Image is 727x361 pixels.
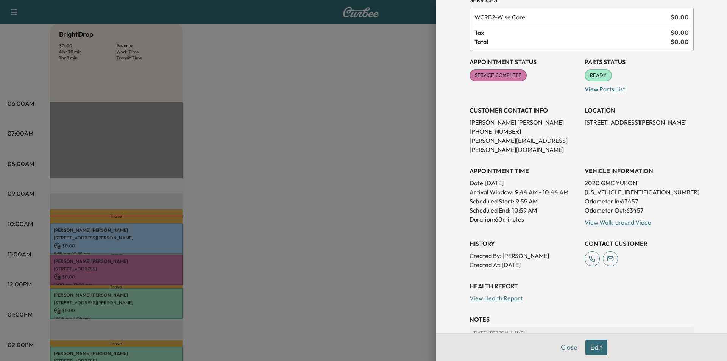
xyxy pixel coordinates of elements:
[470,188,579,197] p: Arrival Window:
[474,13,668,22] span: Wise Care
[585,219,651,226] a: View Walk-around Video
[515,188,568,197] span: 9:44 AM - 10:44 AM
[470,127,579,136] p: [PHONE_NUMBER]
[585,72,611,79] span: READY
[470,239,579,248] h3: History
[473,330,691,336] p: [DATE] | [PERSON_NAME]
[585,340,607,355] button: Edit
[585,81,694,94] p: View Parts List
[470,315,694,324] h3: NOTES
[585,239,694,248] h3: CONTACT CUSTOMER
[470,57,579,66] h3: Appointment Status
[585,106,694,115] h3: LOCATION
[556,340,582,355] button: Close
[470,118,579,127] p: [PERSON_NAME] [PERSON_NAME]
[470,166,579,175] h3: APPOINTMENT TIME
[516,197,538,206] p: 9:59 AM
[671,28,689,37] span: $ 0.00
[585,178,694,188] p: 2020 GMC YUKON
[585,166,694,175] h3: VEHICLE INFORMATION
[470,281,694,291] h3: Health Report
[470,215,579,224] p: Duration: 60 minutes
[512,206,537,215] p: 10:59 AM
[470,197,514,206] p: Scheduled Start:
[470,294,523,302] a: View Health Report
[671,37,689,46] span: $ 0.00
[585,57,694,66] h3: Parts Status
[474,28,671,37] span: Tax
[470,260,579,269] p: Created At : [DATE]
[470,178,579,188] p: Date: [DATE]
[470,251,579,260] p: Created By : [PERSON_NAME]
[585,206,694,215] p: Odometer Out: 63457
[585,197,694,206] p: Odometer In: 63457
[585,118,694,127] p: [STREET_ADDRESS][PERSON_NAME]
[585,188,694,197] p: [US_VEHICLE_IDENTIFICATION_NUMBER]
[470,106,579,115] h3: CUSTOMER CONTACT INFO
[470,206,510,215] p: Scheduled End:
[474,37,671,46] span: Total
[470,72,526,79] span: SERVICE COMPLETE
[671,13,689,22] span: $ 0.00
[470,136,579,154] p: [PERSON_NAME][EMAIL_ADDRESS][PERSON_NAME][DOMAIN_NAME]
